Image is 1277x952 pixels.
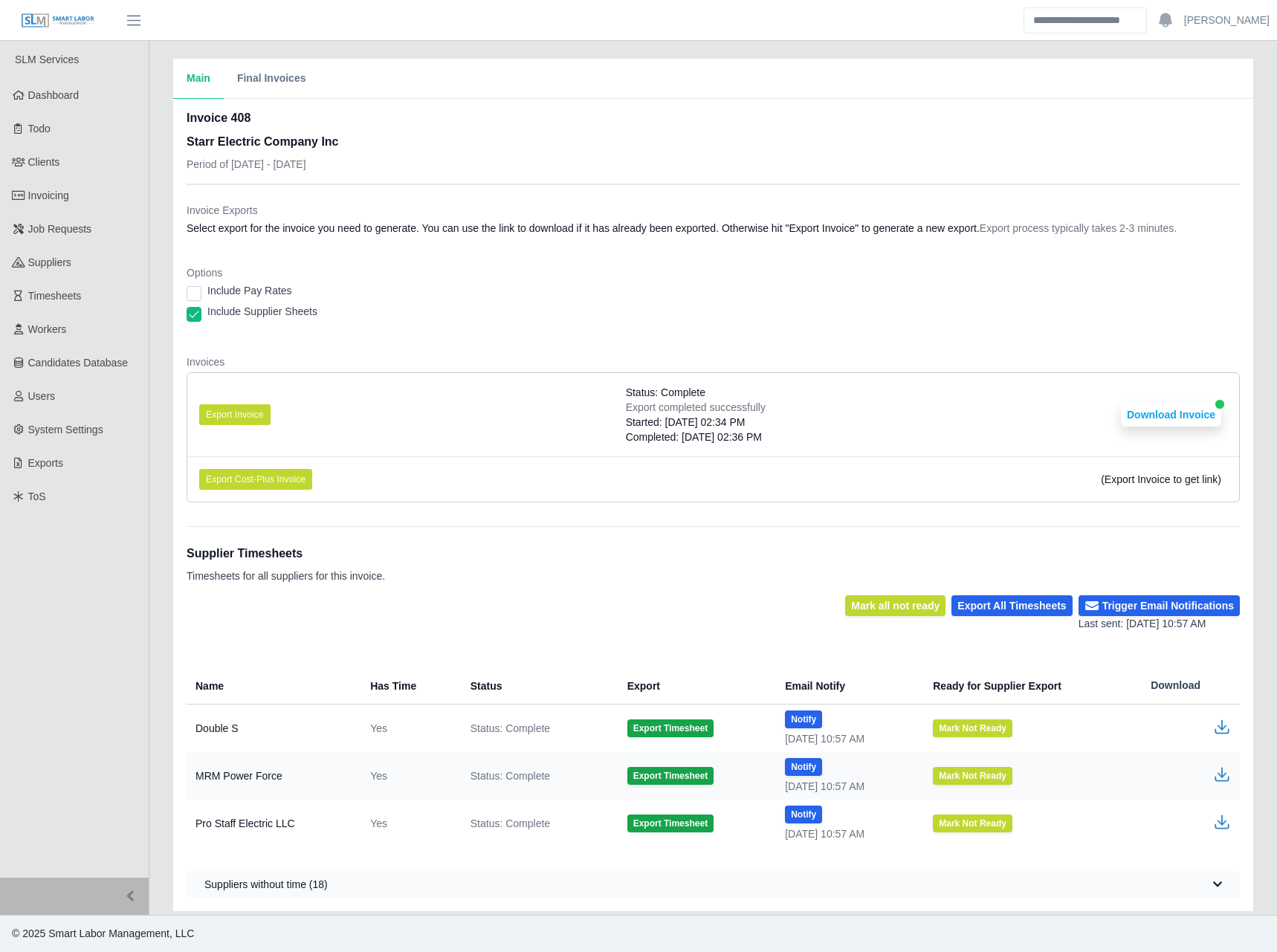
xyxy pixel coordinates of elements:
[615,667,773,705] th: Export
[28,123,51,135] span: Todo
[1024,7,1147,33] input: Search
[626,430,766,444] div: Completed: [DATE] 02:36 PM
[28,490,46,502] span: ToS
[933,767,1012,785] button: Mark Not Ready
[12,927,194,939] span: © 2025 Smart Labor Management, LLC
[627,815,714,832] button: Export Timesheet
[845,595,945,616] button: Mark all not ready
[28,223,92,235] span: Job Requests
[785,779,909,794] div: [DATE] 10:57 AM
[28,190,69,201] span: Invoicing
[1121,403,1221,427] button: Download Invoice
[358,705,459,753] td: Yes
[28,89,80,101] span: Dashboard
[459,667,615,705] th: Status
[626,415,766,430] div: Started: [DATE] 02:34 PM
[199,404,271,425] button: Export Invoice
[187,221,1240,236] dd: Select export for the invoice you need to generate. You can use the link to download if it has al...
[1121,409,1221,421] a: Download Invoice
[187,157,339,172] p: Period of [DATE] - [DATE]
[980,222,1177,234] span: Export process typically takes 2-3 minutes.
[204,877,328,892] span: Suppliers without time (18)
[28,323,67,335] span: Workers
[15,54,79,65] span: SLM Services
[187,354,1240,369] dt: Invoices
[627,719,714,737] button: Export Timesheet
[921,667,1139,705] th: Ready for Supplier Export
[785,826,909,841] div: [DATE] 10:57 AM
[471,721,550,736] span: Status: Complete
[187,800,358,847] td: Pro Staff Electric LLC
[471,768,550,783] span: Status: Complete
[21,13,95,29] img: SLM Logo
[1101,473,1221,485] span: (Export Invoice to get link)
[358,667,459,705] th: Has Time
[187,569,385,583] p: Timesheets for all suppliers for this invoice.
[187,667,358,705] th: Name
[933,815,1012,832] button: Mark Not Ready
[187,705,358,753] td: Double S
[785,806,822,823] button: Notify
[785,710,822,728] button: Notify
[626,400,766,415] div: Export completed successfully
[28,357,129,369] span: Candidates Database
[358,752,459,800] td: Yes
[187,109,339,127] h2: Invoice 408
[1079,595,1240,616] button: Trigger Email Notifications
[187,203,1240,218] dt: Invoice Exports
[933,719,1012,737] button: Mark Not Ready
[28,290,82,302] span: Timesheets
[28,424,103,435] span: System Settings
[773,667,921,705] th: Email Notify
[187,133,339,151] h3: Starr Electric Company Inc
[207,283,292,298] label: Include Pay Rates
[199,469,312,490] button: Export Cost-Plus Invoice
[471,816,550,831] span: Status: Complete
[626,385,705,400] span: Status: Complete
[627,767,714,785] button: Export Timesheet
[1139,667,1240,705] th: Download
[187,871,1240,898] button: Suppliers without time (18)
[187,752,358,800] td: MRM Power Force
[785,731,909,746] div: [DATE] 10:57 AM
[28,156,60,168] span: Clients
[28,457,63,469] span: Exports
[187,545,385,563] h1: Supplier Timesheets
[207,304,317,319] label: Include Supplier Sheets
[1079,616,1240,632] div: Last sent: [DATE] 10:57 AM
[224,59,320,99] button: Final Invoices
[28,256,71,268] span: Suppliers
[785,758,822,776] button: Notify
[173,59,224,99] button: Main
[1184,13,1270,28] a: [PERSON_NAME]
[28,390,56,402] span: Users
[358,800,459,847] td: Yes
[951,595,1072,616] button: Export All Timesheets
[187,265,1240,280] dt: Options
